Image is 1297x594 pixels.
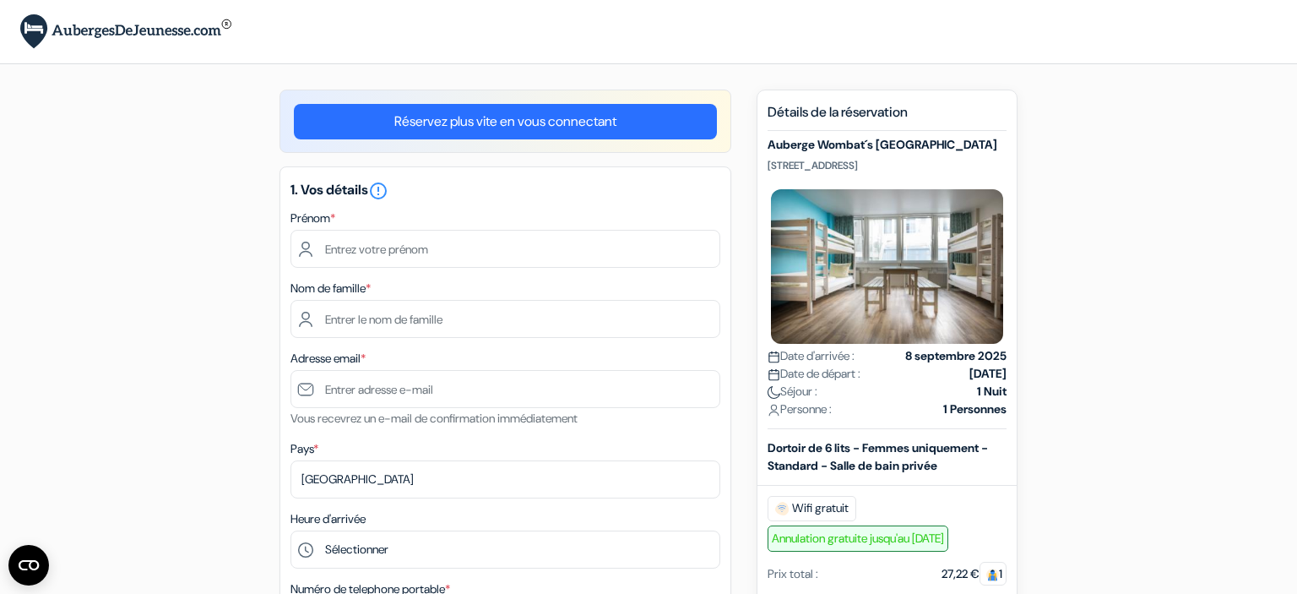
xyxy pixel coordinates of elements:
label: Adresse email [290,350,366,368]
button: Ouvrir le widget CMP [8,545,49,586]
label: Heure d'arrivée [290,510,366,528]
label: Prénom [290,210,335,227]
strong: 1 Personnes [943,401,1007,418]
img: free_wifi.svg [775,502,789,515]
input: Entrez votre prénom [290,230,720,268]
img: calendar.svg [768,368,780,381]
strong: 1 Nuit [977,383,1007,401]
input: Entrer le nom de famille [290,300,720,338]
img: AubergesDeJeunesse.com [20,14,231,49]
strong: 8 septembre 2025 [905,347,1007,365]
span: Date de départ : [768,365,860,383]
span: 1 [980,562,1007,586]
small: Vous recevrez un e-mail de confirmation immédiatement [290,411,578,426]
span: Personne : [768,401,832,418]
span: Wifi gratuit [768,496,856,521]
img: user_icon.svg [768,404,780,417]
p: [STREET_ADDRESS] [768,159,1007,172]
div: 27,22 € [942,565,1007,583]
b: Dortoir de 6 lits - Femmes uniquement - Standard - Salle de bain privée [768,440,988,473]
img: guest.svg [986,569,999,581]
h5: Auberge Wombat´s [GEOGRAPHIC_DATA] [768,138,1007,152]
input: Entrer adresse e-mail [290,370,720,408]
a: Réservez plus vite en vous connectant [294,104,717,139]
label: Pays [290,440,318,458]
span: Séjour : [768,383,817,401]
img: calendar.svg [768,351,780,363]
label: Nom de famille [290,280,371,297]
span: Date d'arrivée : [768,347,855,365]
div: Prix total : [768,565,818,583]
img: moon.svg [768,386,780,399]
i: error_outline [368,181,388,201]
h5: 1. Vos détails [290,181,720,201]
h5: Détails de la réservation [768,104,1007,131]
a: error_outline [368,181,388,199]
strong: [DATE] [969,365,1007,383]
span: Annulation gratuite jusqu'au [DATE] [768,526,948,552]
